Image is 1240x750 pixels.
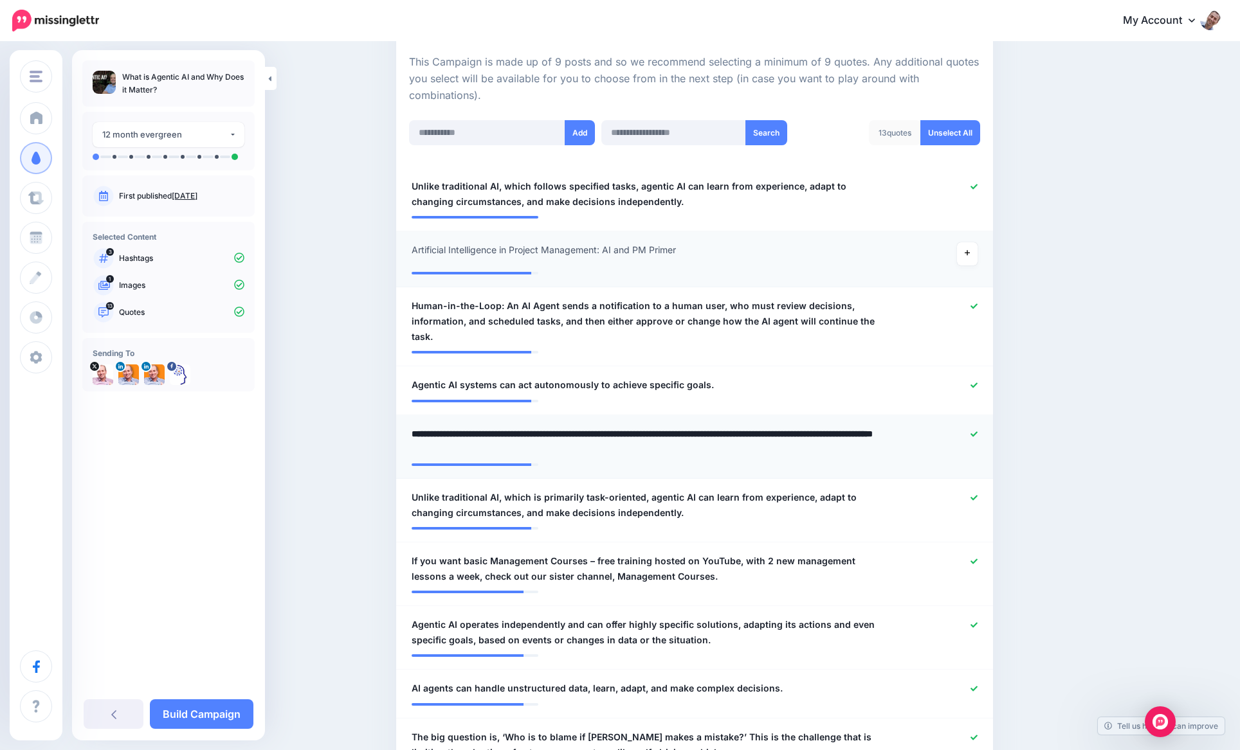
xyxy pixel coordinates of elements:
[1145,706,1176,737] div: Open Intercom Messenger
[119,190,244,202] p: First published
[106,275,114,283] span: 1
[879,128,887,138] span: 13
[119,280,244,291] p: Images
[170,364,190,385] img: 13007354_1717494401865450_1815260841047396495_n-bsa13168.png
[412,490,880,521] span: Unlike traditional AI, which is primarily task-oriented, agentic AI can learn from experience, ad...
[102,127,229,142] div: 12 month evergreen
[93,232,244,242] h4: Selected Content
[412,553,880,584] span: If you want basic Management Courses – free training hosted on YouTube, with 2 new management les...
[412,681,783,696] span: AI agents can handle unstructured data, learn, adapt, and make complex decisions.
[119,253,244,264] p: Hashtags
[869,120,921,145] div: quotes
[412,377,714,393] span: Agentic AI systems can act autonomously to achieve specific goals.
[93,71,116,94] img: 48662402dff1e2db02496e891dd4790d_thumb.jpg
[409,54,980,104] p: This Campaign is made up of 9 posts and so we recommend selecting a minimum of 9 quotes. Any addi...
[30,71,42,82] img: menu.png
[118,364,139,385] img: 1708809625171-37032.png
[412,298,880,344] span: Human-in-the-Loop: An AI Agent sends a notification to a human user, who must review decisions, i...
[745,120,787,145] button: Search
[93,364,113,385] img: x8FBtdm3-2445.png
[172,191,197,201] a: [DATE]
[920,120,980,145] a: Unselect All
[106,302,114,310] span: 13
[93,348,244,358] h4: Sending To
[119,307,244,318] p: Quotes
[106,248,114,256] span: 3
[122,71,244,96] p: What is Agentic AI and Why Does it Matter?
[412,617,880,648] span: Agentic AI operates independently and can offer highly specific solutions, adapting its actions a...
[412,242,676,258] span: Artificial Intelligence in Project Management: AI and PM Primer
[1098,717,1225,735] a: Tell us how we can improve
[412,179,880,210] span: Unlike traditional AI, which follows specified tasks, agentic AI can learn from experience, adapt...
[565,120,595,145] button: Add
[12,10,99,31] img: Missinglettr
[144,364,165,385] img: 1708809625171-37032.png
[93,122,244,147] button: 12 month evergreen
[1110,5,1221,37] a: My Account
